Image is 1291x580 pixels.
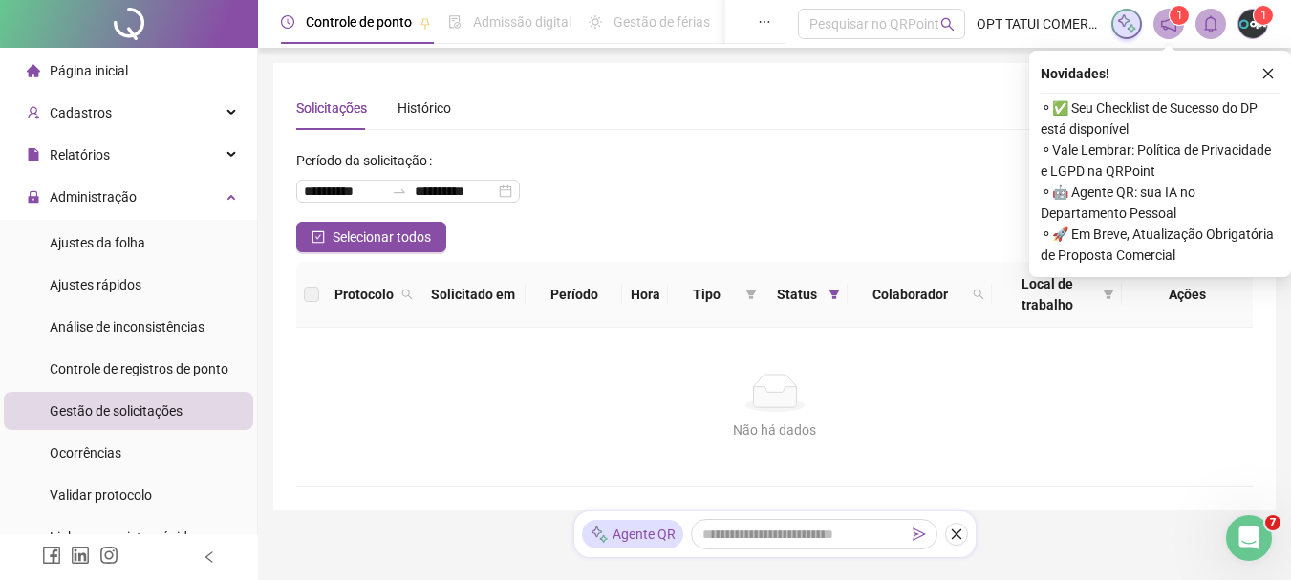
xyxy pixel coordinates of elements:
[745,289,757,300] span: filter
[1160,15,1177,32] span: notification
[50,277,141,292] span: Ajustes rápidos
[1261,67,1275,80] span: close
[969,280,988,309] span: search
[50,147,110,162] span: Relatórios
[772,284,821,305] span: Status
[950,527,963,541] span: close
[71,546,90,565] span: linkedin
[622,262,668,328] th: Hora
[742,280,761,309] span: filter
[582,520,683,548] div: Agente QR
[27,64,40,77] span: home
[1226,515,1272,561] iframe: Intercom live chat
[676,284,738,305] span: Tipo
[940,17,955,32] span: search
[825,280,844,309] span: filter
[473,14,571,30] span: Admissão digital
[50,63,128,78] span: Página inicial
[398,97,451,118] div: Histórico
[1254,6,1273,25] sup: Atualize o seu contato no menu Meus Dados
[50,361,228,376] span: Controle de registros de ponto
[1116,13,1137,34] img: sparkle-icon.fc2bf0ac1784a2077858766a79e2daf3.svg
[50,319,204,334] span: Análise de inconsistências
[1130,284,1245,305] div: Ações
[42,546,61,565] span: facebook
[1041,182,1280,224] span: ⚬ 🤖 Agente QR: sua IA no Departamento Pessoal
[758,15,771,29] span: ellipsis
[1099,269,1118,319] span: filter
[590,525,609,545] img: sparkle-icon.fc2bf0ac1784a2077858766a79e2daf3.svg
[281,15,294,29] span: clock-circle
[828,289,840,300] span: filter
[855,284,965,305] span: Colaborador
[1000,273,1095,315] span: Local de trabalho
[50,105,112,120] span: Cadastros
[296,97,367,118] div: Solicitações
[50,445,121,461] span: Ocorrências
[1041,63,1109,84] span: Novidades !
[973,289,984,300] span: search
[392,183,407,199] span: to
[27,190,40,204] span: lock
[1170,6,1189,25] sup: 1
[1265,515,1280,530] span: 7
[334,284,394,305] span: Protocolo
[401,289,413,300] span: search
[99,546,118,565] span: instagram
[1202,15,1219,32] span: bell
[1041,140,1280,182] span: ⚬ Vale Lembrar: Política de Privacidade e LGPD na QRPoint
[296,145,440,176] label: Período da solicitação
[977,13,1100,34] span: OPT TATUI COMERCIO DE OCULOS LTDA
[1260,9,1267,22] span: 1
[203,550,216,564] span: left
[1176,9,1183,22] span: 1
[333,226,431,247] span: Selecionar todos
[420,262,526,328] th: Solicitado em
[526,262,622,328] th: Período
[27,106,40,119] span: user-add
[589,15,602,29] span: sun
[50,403,183,419] span: Gestão de solicitações
[392,183,407,199] span: swap-right
[296,222,446,252] button: Selecionar todos
[50,487,152,503] span: Validar protocolo
[1041,224,1280,266] span: ⚬ 🚀 Em Breve, Atualização Obrigatória de Proposta Comercial
[50,529,195,545] span: Link para registro rápido
[913,527,926,541] span: send
[1103,289,1114,300] span: filter
[448,15,462,29] span: file-done
[420,17,431,29] span: pushpin
[1041,97,1280,140] span: ⚬ ✅ Seu Checklist de Sucesso do DP está disponível
[319,419,1230,440] div: Não há dados
[50,235,145,250] span: Ajustes da folha
[312,230,325,244] span: check-square
[50,189,137,204] span: Administração
[306,14,412,30] span: Controle de ponto
[613,14,710,30] span: Gestão de férias
[398,280,417,309] span: search
[27,148,40,161] span: file
[1238,10,1267,38] img: 33080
